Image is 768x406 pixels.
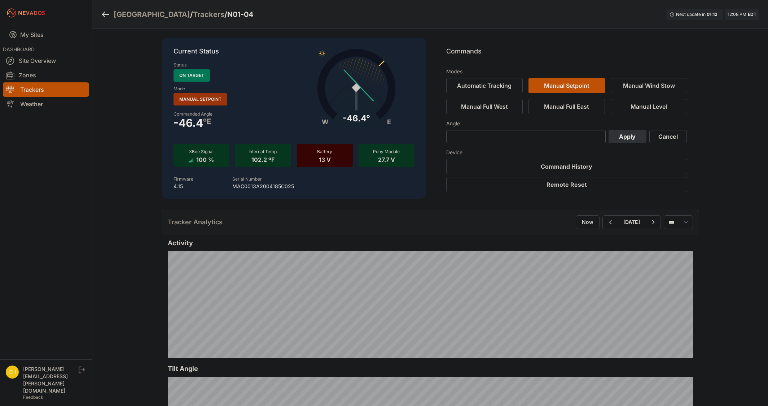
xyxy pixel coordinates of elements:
[378,155,395,163] span: 27.7 V
[611,78,687,93] button: Manual Wind Stow
[3,68,89,82] a: Zones
[6,366,19,379] img: chris.young@nevados.solar
[446,68,462,75] h3: Modes
[251,155,275,163] span: 102.2 ºF
[174,176,193,182] label: Firmware
[232,176,262,182] label: Serial Number
[174,46,414,62] p: Current Status
[649,130,687,143] button: Cancel
[728,12,746,17] span: 12:08 PM
[168,217,223,227] h2: Tracker Analytics
[618,216,646,229] button: [DATE]
[190,9,193,20] span: /
[3,97,89,111] a: Weather
[317,149,332,154] span: Battery
[114,9,190,20] a: [GEOGRAPHIC_DATA]
[174,118,203,127] span: -46.4
[528,99,605,114] button: Manual Full East
[373,149,400,154] span: Pony Module
[3,26,89,43] a: My Sites
[446,159,687,174] button: Command History
[168,364,693,374] h2: Tilt Angle
[193,9,224,20] a: Trackers
[319,155,331,163] span: 13 V
[174,62,186,68] label: Status
[23,394,43,400] a: Feedback
[174,93,227,105] span: Manual Setpoint
[203,118,211,124] span: º E
[227,9,254,20] h3: N01-04
[174,69,210,82] span: On Target
[196,155,214,163] span: 100 %
[174,183,193,190] p: 4.15
[446,78,523,93] button: Automatic Tracking
[748,12,756,17] span: EDT
[528,78,605,93] button: Manual Setpoint
[707,12,720,17] div: 01 : 12
[189,149,214,154] span: XBee Signal
[446,177,687,192] button: Remote Reset
[446,99,523,114] button: Manual Full West
[676,12,706,17] span: Next update in
[101,5,254,24] nav: Breadcrumb
[23,366,77,394] div: [PERSON_NAME][EMAIL_ADDRESS][PERSON_NAME][DOMAIN_NAME]
[168,238,693,248] h2: Activity
[224,9,227,20] span: /
[3,82,89,97] a: Trackers
[446,120,687,127] h3: Angle
[576,215,600,229] button: Now
[3,53,89,68] a: Site Overview
[249,149,278,154] span: Internal Temp.
[609,130,646,143] button: Apply
[174,111,290,117] label: Commanded Angle
[6,7,46,19] img: Nevados
[446,149,687,156] h3: Device
[3,46,35,52] span: DASHBOARD
[611,99,687,114] button: Manual Level
[446,46,687,62] p: Commands
[232,183,294,190] p: MAC0013A2004185C025
[343,113,370,124] div: -46.4°
[174,86,185,92] label: Mode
